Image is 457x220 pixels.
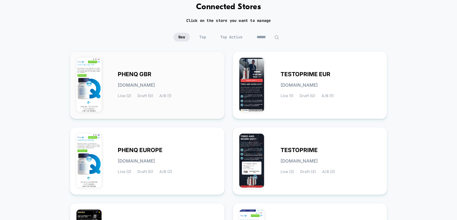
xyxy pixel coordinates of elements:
img: TESTOPRIME_EUR [239,58,264,112]
span: A/B (2) [159,170,172,174]
span: [DOMAIN_NAME] [281,83,318,87]
span: Live (2) [118,94,131,98]
span: Draft (0) [300,94,315,98]
span: Live (1) [281,94,293,98]
span: [DOMAIN_NAME] [281,159,318,163]
span: Live (2) [281,170,294,174]
span: [DOMAIN_NAME] [118,83,155,87]
img: PHENQ_GBR [76,58,102,112]
h2: Click on the store you want to manage [186,18,271,23]
span: Draft (0) [137,94,153,98]
span: TESTOPRIME [281,148,318,152]
span: PHENQ EUROPE [118,148,162,152]
span: Live (2) [118,170,131,174]
img: PHENQ_EUROPE [76,134,102,188]
span: New [174,33,190,42]
span: Draft (3) [300,170,316,174]
span: Top Active [215,33,247,42]
span: A/B (1) [159,94,171,98]
span: Draft (0) [137,170,153,174]
img: TESTOPRIME [239,134,264,188]
span: [DOMAIN_NAME] [118,159,155,163]
img: edit [274,35,279,40]
span: TESTOPRIME EUR [281,72,330,77]
span: A/B (2) [322,170,335,174]
span: Top [195,33,211,42]
span: A/B (1) [321,94,334,98]
h1: Connected Stores [196,3,261,12]
span: PHENQ GBR [118,72,151,77]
